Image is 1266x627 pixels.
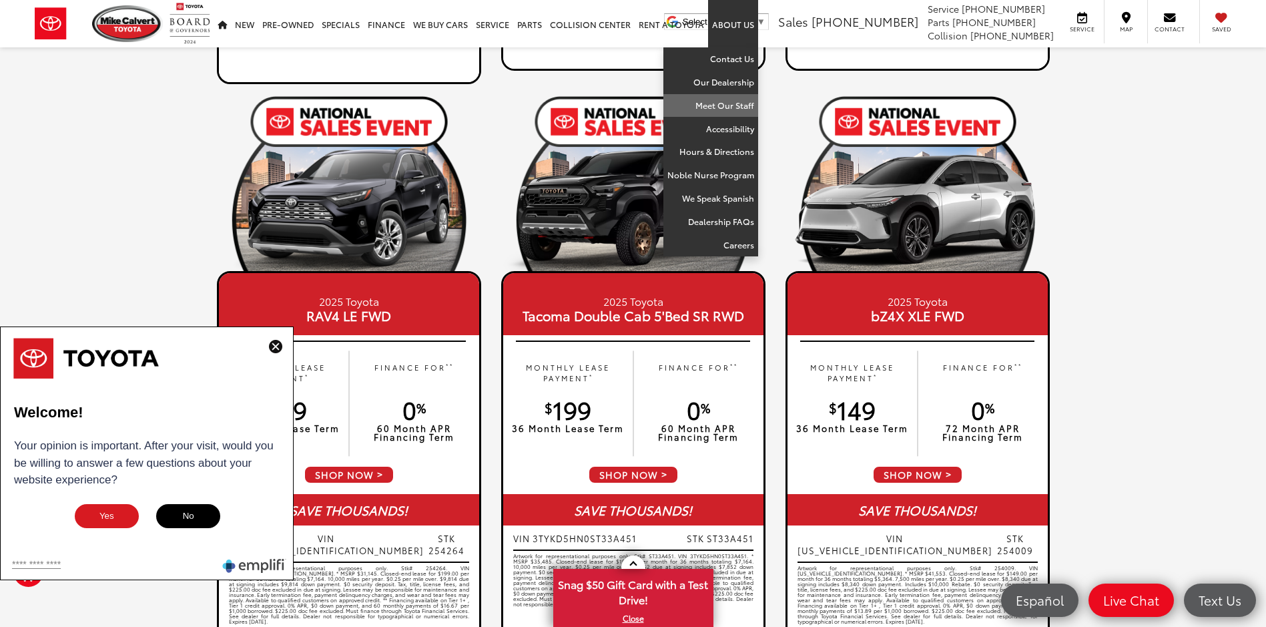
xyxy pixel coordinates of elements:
[785,91,1050,271] img: 19_1754319064.png
[687,392,710,426] span: 0
[778,13,808,30] span: Sales
[424,532,469,556] span: STK 254264
[985,398,994,417] sup: %
[545,392,591,426] span: 199
[219,494,479,526] div: SAVE THOUSANDS!
[701,398,710,417] sup: %
[555,570,712,611] span: Snag $50 Gift Card with a Test Drive!
[510,362,627,384] p: MONTHLY LEASE PAYMENT
[217,148,481,280] img: 25_RAV4_Limited_Midnight_Black_Metallic_Left
[640,424,757,441] p: 60 Month APR Financing Term
[928,15,950,29] span: Parts
[928,2,959,15] span: Service
[663,210,758,234] a: Dealership FAQs
[510,424,627,433] p: 36 Month Lease Term
[501,148,765,280] img: 25_Tacoma_Trailhunter_Black_Left
[971,392,994,426] span: 0
[663,94,758,118] a: Meet Our Staff
[924,362,1041,384] p: FINANCE FOR
[798,532,992,556] span: VIN [US_VEHICLE_IDENTIFICATION_NUMBER]
[1207,25,1236,33] span: Saved
[785,148,1050,280] img: 25_bZ4X_Limited_Elemental_Silver_Metallic_Left
[663,71,758,94] a: Our Dealership
[92,5,163,42] img: Mike Calvert Toyota
[545,398,553,417] sup: $
[952,15,1036,29] span: [PHONE_NUMBER]
[507,293,760,308] small: 2025 Toyota
[402,392,426,426] span: 0
[1088,584,1174,617] a: Live Chat
[924,424,1041,441] p: 72 Month APR Financing Term
[1155,25,1185,33] span: Contact
[829,392,876,426] span: 149
[513,532,637,544] span: VIN 3TYKD5HN0ST33A451
[503,494,763,526] div: SAVE THOUSANDS!
[229,532,424,556] span: VIN [US_VEHICLE_IDENTIFICATION_NUMBER]
[1096,592,1166,608] span: Live Chat
[501,91,765,271] img: 19_1754319064.png
[1067,25,1097,33] span: Service
[222,308,476,322] span: RAV4 LE FWD
[757,17,765,27] span: ▼
[222,293,476,308] small: 2025 Toyota
[1001,584,1078,617] a: Español
[970,29,1054,42] span: [PHONE_NUMBER]
[507,308,760,322] span: Tacoma Double Cab 5'Bed SR RWD
[416,398,426,417] sup: %
[791,293,1044,308] small: 2025 Toyota
[663,234,758,256] a: Careers
[992,532,1038,556] span: STK 254009
[663,187,758,210] a: We Speak Spanish
[794,362,911,384] p: MONTHLY LEASE PAYMENT
[1184,584,1256,617] a: Text Us
[1111,25,1141,33] span: Map
[687,532,753,544] span: STK ST33A451
[1192,592,1248,608] span: Text Us
[588,465,679,484] span: SHOP NOW
[794,424,911,433] p: 36 Month Lease Term
[356,362,472,384] p: FINANCE FOR
[217,91,481,271] img: 19_1754319064.png
[928,29,968,42] span: Collision
[791,308,1044,322] span: bZ4X XLE FWD
[663,118,758,141] a: Accessibility
[663,140,758,164] a: Hours & Directions
[640,362,757,384] p: FINANCE FOR
[787,494,1048,526] div: SAVE THOUSANDS!
[663,164,758,187] a: Noble Nurse Program
[962,2,1045,15] span: [PHONE_NUMBER]
[663,47,758,71] a: Contact Us
[356,424,472,441] p: 60 Month APR Financing Term
[829,398,837,417] sup: $
[812,13,918,30] span: [PHONE_NUMBER]
[1009,592,1070,608] span: Español
[872,465,963,484] span: SHOP NOW
[304,465,394,484] span: SHOP NOW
